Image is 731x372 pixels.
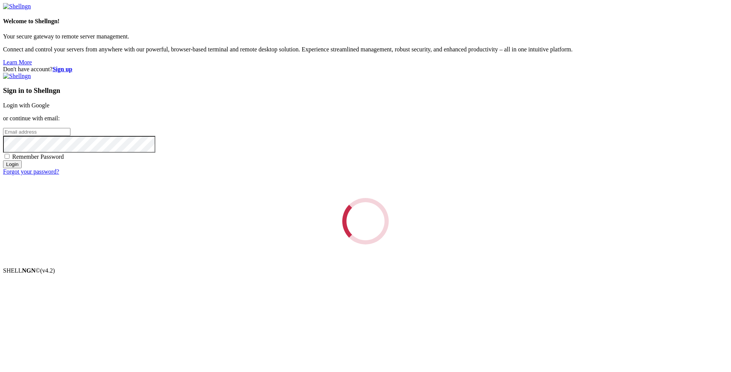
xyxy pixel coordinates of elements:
span: Remember Password [12,153,64,160]
p: Connect and control your servers from anywhere with our powerful, browser-based terminal and remo... [3,46,728,53]
a: Sign up [53,66,72,72]
img: Shellngn [3,3,31,10]
h3: Sign in to Shellngn [3,86,728,95]
p: Your secure gateway to remote server management. [3,33,728,40]
b: NGN [22,267,36,274]
div: Loading... [340,196,391,246]
a: Learn More [3,59,32,65]
div: Don't have account? [3,66,728,73]
span: 4.2.0 [40,267,55,274]
a: Login with Google [3,102,49,109]
span: SHELL © [3,267,55,274]
img: Shellngn [3,73,31,80]
h4: Welcome to Shellngn! [3,18,728,25]
p: or continue with email: [3,115,728,122]
a: Forgot your password? [3,168,59,175]
input: Login [3,160,22,168]
input: Remember Password [5,154,10,159]
input: Email address [3,128,70,136]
